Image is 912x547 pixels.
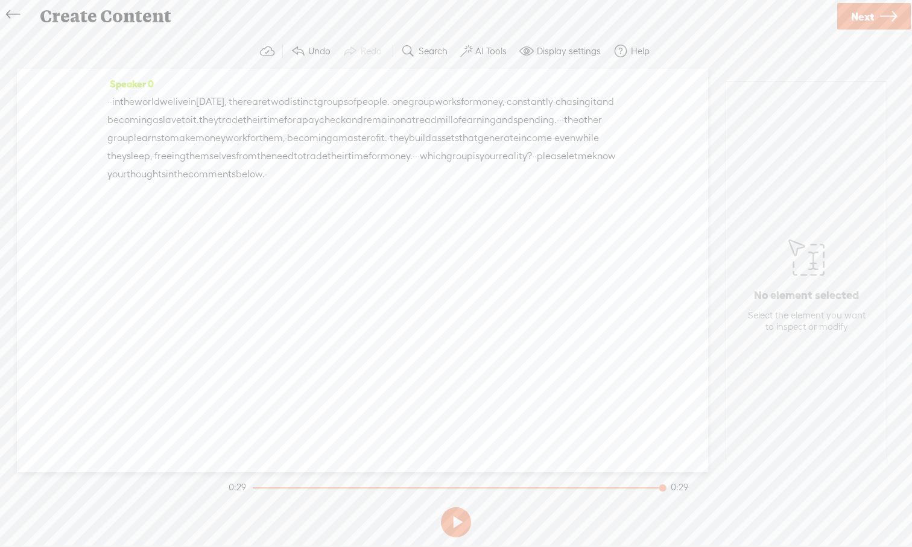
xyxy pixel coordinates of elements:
[107,93,110,111] span: ·
[556,93,591,111] span: chasing
[267,93,284,111] span: two
[420,147,446,165] span: which
[745,309,868,333] div: Select the element you want to inspect or modify
[264,111,284,129] span: time
[370,129,379,147] span: of
[461,111,496,129] span: earning
[317,93,348,111] span: groups
[152,147,154,165] span: ·
[412,111,453,129] span: treadmill
[243,111,264,129] span: their
[195,129,226,147] span: money
[328,147,348,165] span: their
[409,129,431,147] span: build
[671,481,688,493] div: 0:29
[369,147,381,165] span: for
[107,147,127,165] span: they
[562,111,564,129] span: ·
[182,111,191,129] span: to
[186,147,236,165] span: themselves
[578,147,592,165] span: me
[591,93,597,111] span: it
[415,147,417,165] span: ·
[302,111,346,129] span: paycheck
[160,93,173,111] span: we
[127,147,152,165] span: sleep,
[552,129,554,147] span: ·
[435,93,461,111] span: works
[348,93,356,111] span: of
[134,129,161,147] span: learns
[566,147,578,165] span: let
[609,39,657,63] button: Help
[395,111,406,129] span: on
[392,93,408,111] span: one
[286,39,338,63] button: Undo
[174,165,188,183] span: the
[229,93,252,111] span: there
[515,39,609,63] button: Display settings
[431,129,459,147] span: assets
[303,147,328,165] span: trade
[332,129,338,147] span: a
[356,93,390,111] span: people.
[553,93,556,111] span: ·
[229,481,246,493] div: 0:29
[754,288,859,303] p: No element selected
[127,165,166,183] span: thoughts
[496,111,513,129] span: and
[226,129,247,147] span: work
[473,147,480,165] span: is
[408,93,435,111] span: group
[559,111,562,129] span: ·
[284,111,296,129] span: for
[480,147,499,165] span: your
[564,111,578,129] span: the
[363,111,395,129] span: remain
[592,147,616,165] span: know
[154,147,186,165] span: freeing
[390,93,392,111] span: ·
[338,129,370,147] span: master
[112,93,120,111] span: in
[417,147,420,165] span: ·
[159,111,182,129] span: slave
[257,147,271,165] span: the
[236,147,257,165] span: from
[532,147,534,165] span: ·
[308,45,331,57] label: Undo
[578,111,602,129] span: other
[107,165,127,183] span: your
[173,93,188,111] span: live
[199,111,218,129] span: they
[597,93,614,111] span: and
[188,93,196,111] span: in
[296,111,302,129] span: a
[478,129,519,147] span: generate
[475,45,507,57] label: AI Tools
[191,111,199,129] span: it.
[346,111,363,129] span: and
[135,93,160,111] span: world
[406,111,412,129] span: a
[107,111,153,129] span: becoming
[534,147,537,165] span: ·
[499,147,532,165] span: reality?
[519,129,552,147] span: income
[107,78,154,89] span: Speaker 0
[236,165,265,183] span: below.
[387,129,390,147] span: ·
[226,93,229,111] span: ·
[557,111,559,129] span: ·
[287,129,332,147] span: becoming
[413,147,415,165] span: ·
[188,165,236,183] span: comments
[247,129,259,147] span: for
[461,93,473,111] span: for
[419,45,448,57] label: Search
[170,129,195,147] span: make
[381,147,413,165] span: money.
[348,147,369,165] span: time
[294,147,303,165] span: to
[285,129,287,147] span: ·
